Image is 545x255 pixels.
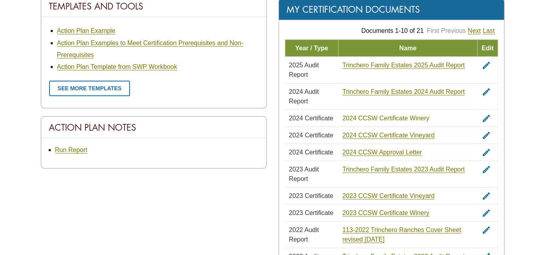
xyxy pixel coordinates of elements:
i: edit [482,148,491,157]
a: edit [482,115,491,122]
a: Trinchero Family Estates 2025 Audit Report [342,62,465,69]
a: See more templates [49,81,130,96]
a: 2024 CCSW Approval Letter [342,149,422,156]
td: Name [338,40,478,57]
a: Trinchero Family Estates 2024 Audit Report [342,88,465,95]
a: First [427,27,439,34]
span: 2023 Certificate [289,192,333,199]
span: 2022 Audit Report [289,226,319,243]
i: edit [482,131,491,140]
a: 2024 CCSW Certificate Vineyard [342,132,435,139]
a: Action Plan Examples to Meet Certification Prerequisites and Non-Prerequisites [57,40,243,59]
a: edit [482,132,491,139]
i: edit [482,208,491,218]
a: Next [468,27,481,34]
a: edit [482,226,491,233]
span: 2023 Audit Report [289,166,319,182]
a: Run Report [55,147,88,154]
div: Action Plan Notes [41,117,266,138]
a: Last [483,27,495,34]
span: 2024 Certificate [289,132,333,139]
span: Documents 1-10 of 21 [361,27,424,34]
a: edit [482,209,491,216]
a: 2024 CCSW Certificate Winery [342,115,430,122]
span: 2023 Certificate [289,209,333,216]
span: 2024 Audit Report [289,88,319,105]
a: edit [482,149,491,156]
a: edit [482,192,491,199]
td: Edit [478,40,498,57]
a: Trinchero Family Estates 2023 Audit Report [342,166,465,173]
a: Action Plan Example [57,27,116,34]
a: 113-2022 Trinchero Ranches Cover Sheet revised [DATE] [342,226,461,243]
a: edit [482,88,491,95]
i: edit [482,225,491,235]
span: 2024 Certificate [289,115,333,122]
a: edit [482,62,491,69]
span: 2025 Audit Report [289,62,319,78]
td: Year / Type [285,40,338,57]
i: edit [482,191,491,201]
a: 2023 CCSW Certificate Winery [342,209,430,217]
a: Previous [441,27,466,34]
a: 2023 CCSW Certificate Vineyard [342,192,435,200]
a: edit [482,166,491,173]
span: 2024 Certificate [289,149,333,156]
a: Action Plan Template from SWP Workbook [57,63,177,70]
i: edit [482,87,491,97]
i: edit [482,61,491,70]
i: edit [482,165,491,174]
i: edit [482,114,491,123]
